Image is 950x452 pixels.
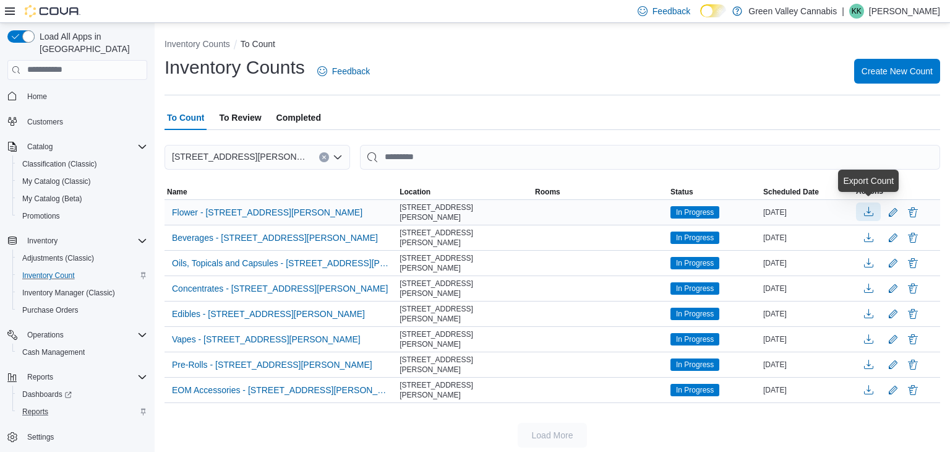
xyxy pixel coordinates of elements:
[2,232,152,250] button: Inventory
[862,65,933,77] span: Create New Count
[761,306,854,321] div: [DATE]
[905,332,920,347] button: Delete
[167,254,395,272] button: Oils, Topicals and Capsules - [STREET_ADDRESS][PERSON_NAME]
[22,370,147,385] span: Reports
[12,386,152,403] a: Dashboards
[843,175,894,187] div: Export Count
[165,185,397,199] button: Name
[12,302,152,319] button: Purchase Orders
[22,347,85,357] span: Cash Management
[2,87,152,105] button: Home
[2,368,152,386] button: Reports
[397,185,533,199] button: Location
[22,271,75,280] span: Inventory Count
[167,355,377,374] button: Pre-Rolls - [STREET_ADDRESS][PERSON_NAME]
[17,404,147,419] span: Reports
[2,428,152,446] button: Settings
[167,187,187,197] span: Name
[17,303,83,318] a: Purchase Orders
[22,407,48,417] span: Reports
[12,344,152,361] button: Cash Management
[22,305,79,315] span: Purchase Orders
[27,330,64,340] span: Operations
[22,115,68,129] a: Customers
[763,187,819,197] span: Scheduled Date
[27,142,53,152] span: Catalog
[761,256,854,271] div: [DATE]
[17,345,90,360] a: Cash Management
[22,194,82,204] span: My Catalog (Beta)
[400,187,430,197] span: Location
[676,232,714,243] span: In Progress
[400,279,530,298] span: [STREET_ADDRESS][PERSON_NAME]
[2,138,152,155] button: Catalog
[905,256,920,271] button: Delete
[761,383,854,398] div: [DATE]
[22,89,147,104] span: Home
[670,384,719,396] span: In Progress
[17,191,87,206] a: My Catalog (Beta)
[2,326,152,344] button: Operations
[854,59,940,84] button: Create New Count
[400,304,530,324] span: [STREET_ADDRESS][PERSON_NAME]
[886,203,901,222] button: Edit count details
[22,288,115,298] span: Inventory Manager (Classic)
[22,139,147,154] span: Catalog
[22,233,147,248] span: Inventory
[22,211,60,221] span: Promotions
[676,283,714,294] span: In Progress
[905,357,920,372] button: Delete
[400,202,530,222] span: [STREET_ADDRESS][PERSON_NAME]
[22,370,58,385] button: Reports
[22,139,58,154] button: Catalog
[17,251,147,266] span: Adjustments (Classic)
[167,305,370,323] button: Edibles - [STREET_ADDRESS][PERSON_NAME]
[22,114,147,129] span: Customers
[400,380,530,400] span: [STREET_ADDRESS][PERSON_NAME]
[17,285,120,300] a: Inventory Manager (Classic)
[17,387,77,402] a: Dashboards
[761,332,854,347] div: [DATE]
[276,105,321,130] span: Completed
[17,157,147,172] span: Classification (Classic)
[761,357,854,372] div: [DATE]
[17,404,53,419] a: Reports
[700,17,701,18] span: Dark Mode
[172,149,307,164] span: [STREET_ADDRESS][PERSON_NAME]
[12,267,152,284] button: Inventory Count
[668,185,761,199] button: Status
[905,383,920,398] button: Delete
[700,4,726,17] input: Dark Mode
[905,230,920,245] button: Delete
[17,268,80,283] a: Inventory Count
[670,187,693,197] span: Status
[22,328,69,342] button: Operations
[761,281,854,296] div: [DATE]
[886,381,901,399] button: Edit count details
[167,228,383,247] button: Beverages - [STREET_ADDRESS][PERSON_NAME]
[17,303,147,318] span: Purchase Orders
[332,65,370,77] span: Feedback
[17,251,99,266] a: Adjustments (Classic)
[172,282,388,295] span: Concentrates - [STREET_ADDRESS][PERSON_NAME]
[670,206,719,219] span: In Progress
[22,233,62,248] button: Inventory
[27,117,63,127] span: Customers
[25,5,80,17] img: Cova
[27,372,53,382] span: Reports
[12,207,152,225] button: Promotions
[17,387,147,402] span: Dashboards
[400,355,530,375] span: [STREET_ADDRESS][PERSON_NAME]
[360,145,940,170] input: This is a search bar. After typing your query, hit enter to filter the results lower in the page.
[400,228,530,248] span: [STREET_ADDRESS][PERSON_NAME]
[532,429,573,441] span: Load More
[676,334,714,345] span: In Progress
[676,207,714,218] span: In Progress
[17,209,65,224] a: Promotions
[22,328,147,342] span: Operations
[2,113,152,131] button: Customers
[17,285,147,300] span: Inventory Manager (Classic)
[12,284,152,302] button: Inventory Manager (Classic)
[167,381,395,399] button: EOM Accessories - [STREET_ADDRESS][PERSON_NAME]
[35,30,147,55] span: Load All Apps in [GEOGRAPHIC_DATA]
